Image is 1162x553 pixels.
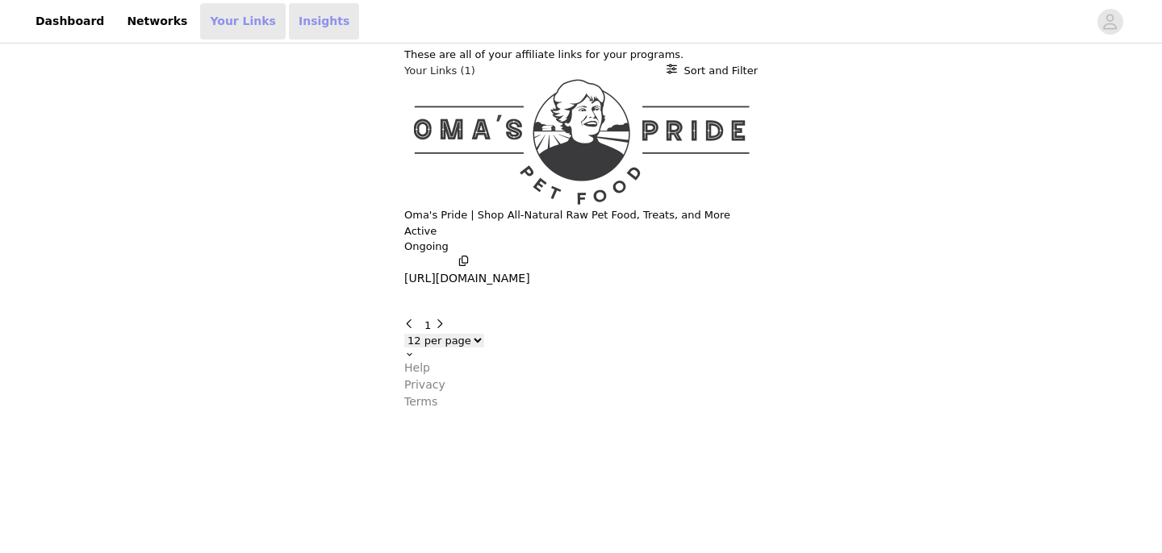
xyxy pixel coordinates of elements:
[404,360,758,376] a: Help
[424,318,431,334] button: Go To Page 1
[200,3,286,39] a: Your Links
[404,376,445,393] p: Privacy
[404,393,437,410] p: Terms
[404,255,530,288] button: [URL][DOMAIN_NAME]
[1102,9,1118,35] div: avatar
[434,318,451,334] button: Go to next page
[404,223,437,239] p: Active
[404,318,421,334] button: Go to previous page
[404,239,758,255] p: Ongoing
[117,3,197,39] a: Networks
[404,270,530,287] p: [URL][DOMAIN_NAME]
[404,376,758,393] a: Privacy
[289,3,359,39] a: Insights
[26,3,114,39] a: Dashboard
[404,63,475,79] h3: Your Links (1)
[404,207,730,223] button: Oma's Pride | Shop All-Natural Raw Pet Food, Treats, and More
[404,393,758,410] a: Terms
[404,78,758,207] img: Oma's Pride | Shop All-Natural Raw Pet Food, Treats, and More
[667,63,758,79] button: Sort and Filter
[404,360,430,376] p: Help
[404,47,758,63] p: These are all of your affiliate links for your programs.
